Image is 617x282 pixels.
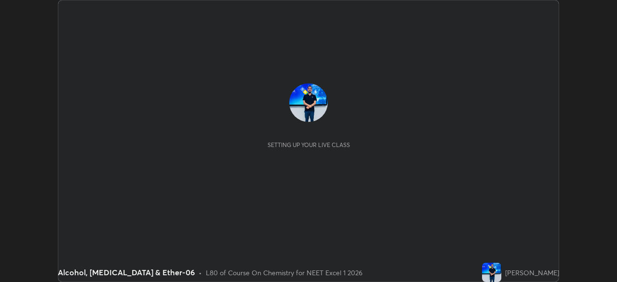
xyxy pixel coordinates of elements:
[289,83,328,122] img: 3ec33bfbc6c04ccc868b4bb0369a361e.jpg
[268,141,350,148] div: Setting up your live class
[482,263,501,282] img: 3ec33bfbc6c04ccc868b4bb0369a361e.jpg
[58,267,195,278] div: Alcohol, [MEDICAL_DATA] & Ether-06
[505,268,559,278] div: [PERSON_NAME]
[206,268,362,278] div: L80 of Course On Chemistry for NEET Excel 1 2026
[199,268,202,278] div: •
